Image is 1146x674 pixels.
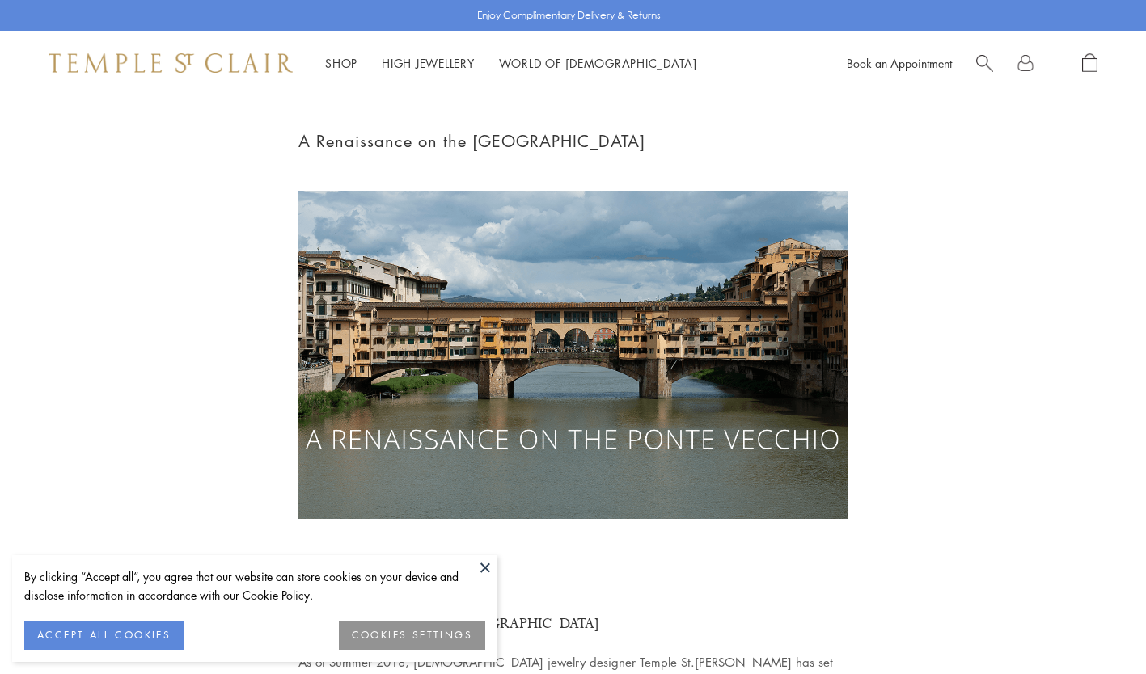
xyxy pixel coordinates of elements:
[298,191,848,519] img: tt14-banner.png
[325,53,697,74] nav: Main navigation
[1082,53,1097,74] a: Open Shopping Bag
[24,621,184,650] button: ACCEPT ALL COOKIES
[24,567,485,604] div: By clicking “Accept all”, you agree that our website can store cookies on your device and disclos...
[325,55,357,71] a: ShopShop
[298,611,848,638] h2: Temple St. Clair Opens in [GEOGRAPHIC_DATA]
[976,53,993,74] a: Search
[499,55,697,71] a: World of [DEMOGRAPHIC_DATA]World of [DEMOGRAPHIC_DATA]
[477,7,661,23] p: Enjoy Complimentary Delivery & Returns
[847,55,952,71] a: Book an Appointment
[49,53,293,73] img: Temple St. Clair
[339,621,485,650] button: COOKIES SETTINGS
[382,55,475,71] a: High JewelleryHigh Jewellery
[298,128,848,154] h1: A Renaissance on the [GEOGRAPHIC_DATA]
